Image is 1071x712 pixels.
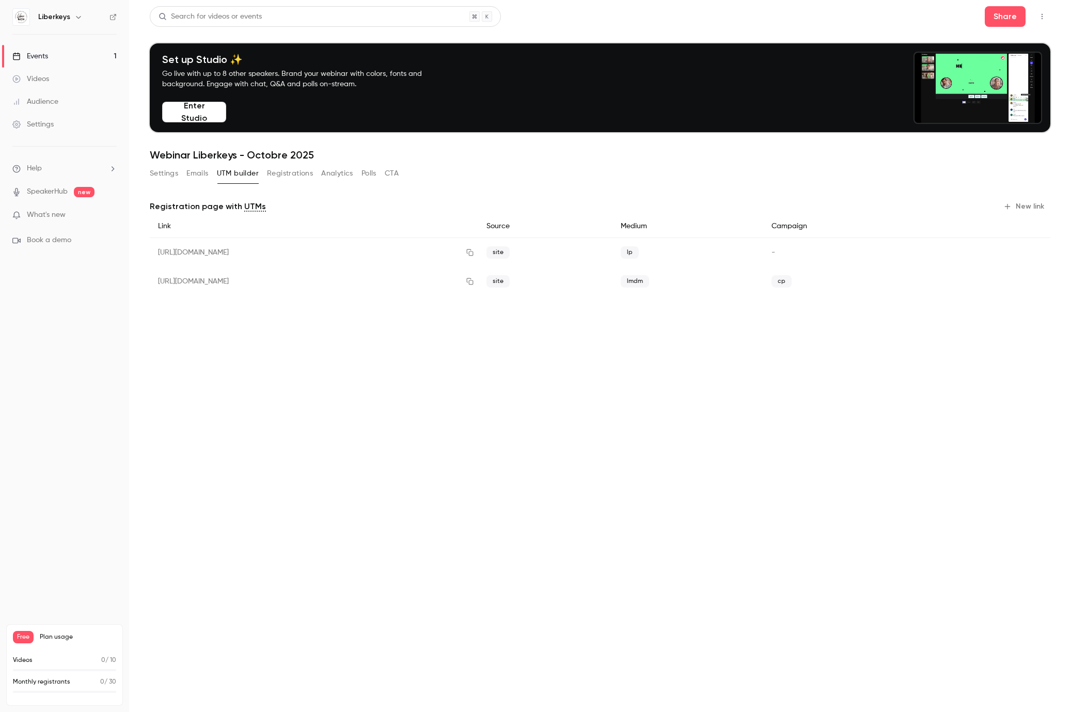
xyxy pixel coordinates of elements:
[150,165,178,182] button: Settings
[486,246,510,259] span: site
[159,11,262,22] div: Search for videos or events
[267,165,313,182] button: Registrations
[150,200,266,213] p: Registration page with
[100,679,104,685] span: 0
[13,656,33,665] p: Videos
[27,235,71,246] span: Book a demo
[621,246,639,259] span: lp
[612,215,764,238] div: Medium
[38,12,70,22] h6: Liberkeys
[478,215,612,238] div: Source
[150,149,1050,161] h1: Webinar Liberkeys - Octobre 2025
[321,165,353,182] button: Analytics
[763,215,939,238] div: Campaign
[100,677,116,687] p: / 30
[13,677,70,687] p: Monthly registrants
[12,163,117,174] li: help-dropdown-opener
[101,656,116,665] p: / 10
[186,165,208,182] button: Emails
[162,69,446,89] p: Go live with up to 8 other speakers. Brand your webinar with colors, fonts and background. Engage...
[486,275,510,288] span: site
[771,275,792,288] span: cp
[74,187,94,197] span: new
[12,74,49,84] div: Videos
[12,119,54,130] div: Settings
[104,211,117,220] iframe: Noticeable Trigger
[771,249,775,256] span: -
[150,215,478,238] div: Link
[40,633,116,641] span: Plan usage
[244,200,266,213] a: UTMs
[162,102,226,122] button: Enter Studio
[101,657,105,663] span: 0
[13,631,34,643] span: Free
[385,165,399,182] button: CTA
[361,165,376,182] button: Polls
[217,165,259,182] button: UTM builder
[27,210,66,220] span: What's new
[13,9,29,25] img: Liberkeys
[621,275,649,288] span: lmdm
[150,238,478,267] div: [URL][DOMAIN_NAME]
[27,186,68,197] a: SpeakerHub
[999,198,1050,215] button: New link
[162,53,446,66] h4: Set up Studio ✨
[150,267,478,296] div: [URL][DOMAIN_NAME]
[27,163,42,174] span: Help
[985,6,1026,27] button: Share
[12,51,48,61] div: Events
[12,97,58,107] div: Audience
